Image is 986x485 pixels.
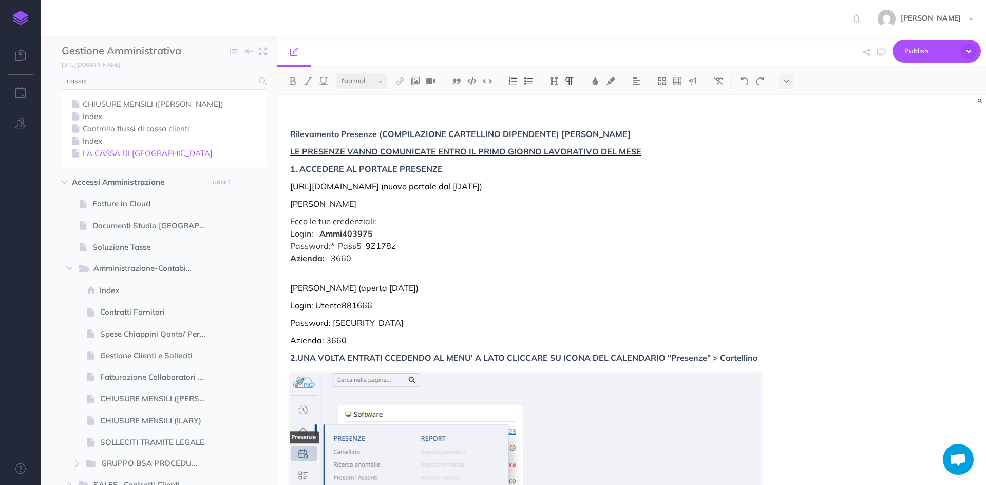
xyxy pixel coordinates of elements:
[290,282,761,294] p: [PERSON_NAME] (aperta [DATE])
[213,179,231,186] small: DRAFT
[100,350,215,362] span: Gestione Clienti e Solleciti
[338,241,362,251] span: Pass5
[893,40,981,63] button: Publish
[483,77,492,85] img: Inline code button
[290,334,761,346] p: Azienda: 3660
[904,43,956,59] span: Publish
[100,306,215,318] span: Contratti Fornitori
[41,59,130,69] a: [URL][DOMAIN_NAME]
[290,129,631,139] span: Rilevamento Presenze (COMPILAZIONE CARTELLINO DIPENDENTE) [PERSON_NAME]
[508,77,518,85] img: Ordered list button
[101,457,206,471] span: GRUPPO BSA PROCEDURA
[290,241,331,251] span: Password:
[69,135,259,147] a: Index
[100,415,215,427] span: CHIUSURE MENSILI (ILARY)
[411,77,420,85] img: Add image button
[943,444,974,475] div: Aprire la chat
[632,77,641,85] img: Alignment dropdown menu button
[606,77,615,85] img: Text background color button
[93,262,201,276] span: Amministrazione-Contabilità
[426,77,435,85] img: Add video button
[290,353,757,363] span: 2.UNA VOLTA ENTRATI CCEDENDO AL MENU' A LATO CLICCARE SU ICONA DEL CALENDARIO "Presenze" > Cartel...
[208,177,234,188] button: DRAFT
[524,77,533,85] img: Unordered list button
[591,77,600,85] img: Text color button
[290,253,325,263] span: Azienda:
[100,393,215,405] span: CHIUSURE MENSILI ([PERSON_NAME])
[740,77,749,85] img: Undo
[92,220,215,232] span: Documenti Studio [GEOGRAPHIC_DATA]
[100,328,215,340] span: Spese Chiappini Qonto/ Personali
[69,123,259,135] a: Controllo flussi di cassa clienti
[100,436,215,449] span: SOLLECITI TRAMITE LEGALE
[565,77,574,85] img: Paragraph button
[290,146,641,157] span: LE PRESENZE VANNO COMUNICATE ENTRO IL PRIMO GIORNO LAVORATIVO DEL MESE
[673,77,682,85] img: Create table button
[549,77,559,85] img: Headings dropdown button
[452,77,461,85] img: Blockquote button
[290,180,761,192] p: [URL][DOMAIN_NAME] (nuovo portale dal [DATE])
[69,147,259,160] a: LA CASSA DI [GEOGRAPHIC_DATA]
[92,198,215,210] span: Fatture in Cloud
[688,77,697,85] img: Callout dropdown menu button
[290,216,376,239] span: Ecco le tue credenziali: Login:
[290,299,761,312] p: Login: Utente881666
[714,77,723,85] img: Clear styles button
[878,10,896,28] img: 773ddf364f97774a49de44848d81cdba.jpg
[92,241,215,254] span: Soluzione Tasse
[331,253,351,263] span: 3660
[290,215,761,277] p: *_ _9Z178z
[755,77,765,85] img: Redo
[69,98,259,110] a: CHIUSURE MENSILI ([PERSON_NAME])
[288,77,297,85] img: Bold button
[62,61,120,68] small: [URL][DOMAIN_NAME]
[290,164,443,174] span: 1. ACCEDERE AL PORTALE PRESENZE
[290,198,761,210] p: [PERSON_NAME]
[62,72,253,90] input: Search
[319,77,328,85] img: Underline button
[72,176,202,188] span: Accessi Amministrazione
[395,77,405,85] img: Link button
[304,77,313,85] img: Italic button
[467,77,477,85] img: Code block button
[896,13,966,23] span: [PERSON_NAME]
[290,317,761,329] p: Password: [SECURITY_DATA]
[100,284,215,297] span: Index
[13,11,28,25] img: logo-mark.svg
[100,371,215,383] span: Fatturazione Collaboratori ECS
[62,44,182,59] input: Documentation Name
[69,110,259,123] a: Index
[319,228,373,239] span: Ammi403975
